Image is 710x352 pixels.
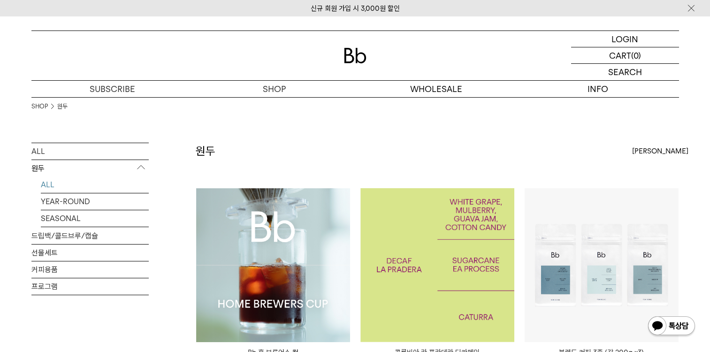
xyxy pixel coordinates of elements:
[31,278,149,295] a: 프로그램
[31,261,149,278] a: 커피용품
[360,188,514,342] a: 콜롬비아 라 프라데라 디카페인
[193,81,355,97] a: SHOP
[571,47,679,64] a: CART (0)
[31,143,149,160] a: ALL
[31,102,48,111] a: SHOP
[311,4,400,13] a: 신규 회원 가입 시 3,000원 할인
[611,31,638,47] p: LOGIN
[344,48,366,63] img: 로고
[31,160,149,177] p: 원두
[196,188,350,342] img: Bb 홈 브루어스 컵
[571,31,679,47] a: LOGIN
[632,145,688,157] span: [PERSON_NAME]
[31,245,149,261] a: 선물세트
[41,210,149,227] a: SEASONAL
[609,47,631,63] p: CART
[41,193,149,210] a: YEAR-ROUND
[360,188,514,342] img: 1000001187_add2_054.jpg
[525,188,679,342] img: 블렌드 커피 3종 (각 200g x3)
[631,47,641,63] p: (0)
[41,176,149,193] a: ALL
[355,81,517,97] p: WHOLESALE
[608,64,642,80] p: SEARCH
[517,81,679,97] p: INFO
[196,143,215,159] h2: 원두
[57,102,68,111] a: 원두
[647,315,696,338] img: 카카오톡 채널 1:1 채팅 버튼
[31,228,149,244] a: 드립백/콜드브루/캡슐
[31,81,193,97] a: SUBSCRIBE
